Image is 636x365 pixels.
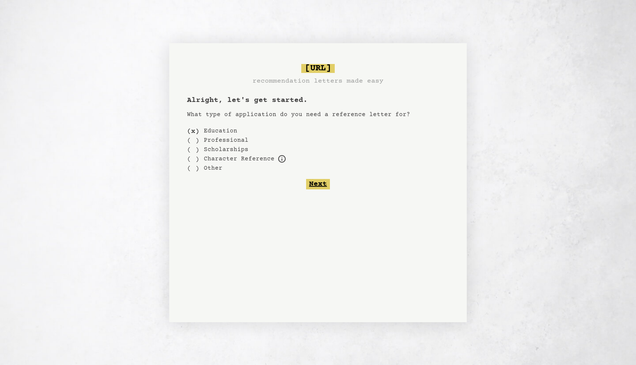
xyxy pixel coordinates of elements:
[306,179,330,189] button: Next
[301,64,335,73] span: [URL]
[187,127,199,136] div: ( x )
[187,136,199,145] div: ( )
[187,110,449,119] p: What type of application do you need a reference letter for?
[253,76,383,86] h3: recommendation letters made easy
[204,136,248,145] label: Professional
[187,145,199,154] div: ( )
[187,154,199,164] div: ( )
[187,164,199,173] div: ( )
[204,164,222,173] label: Other
[204,145,248,154] label: Scholarships
[204,127,237,135] label: Education
[187,95,449,106] h1: Alright, let's get started.
[204,154,274,163] label: For example, loans, housing applications, parole, professional certification, etc.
